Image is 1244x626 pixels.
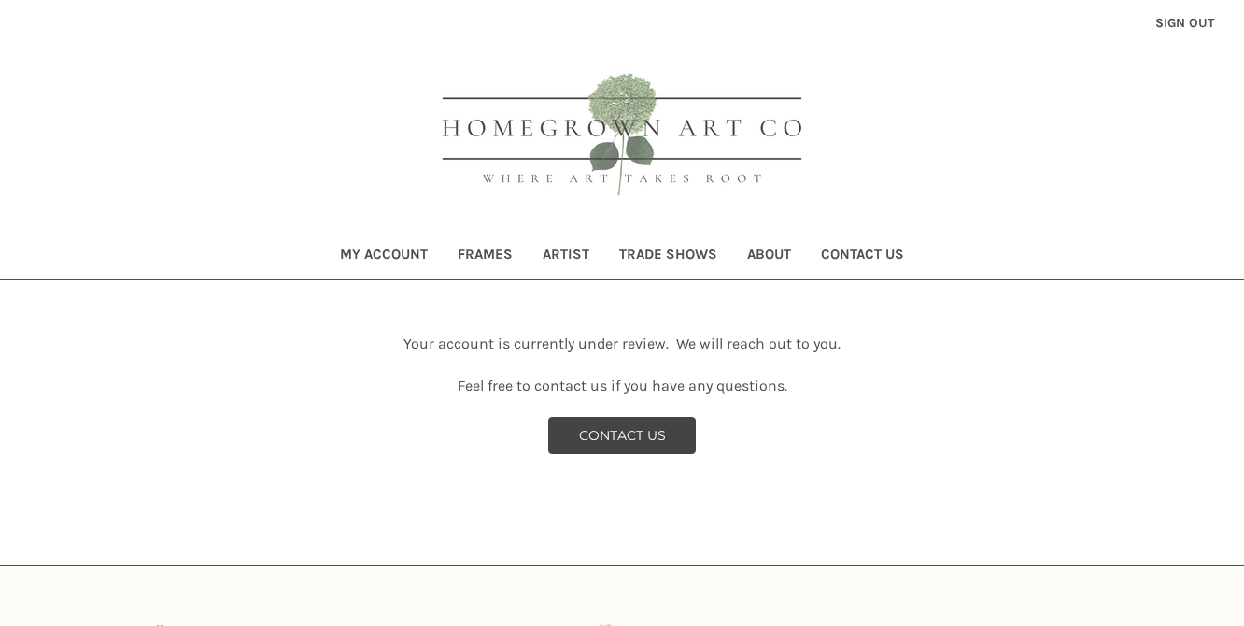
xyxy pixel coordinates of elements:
a: Artist [528,234,604,279]
a: My Account [325,234,443,279]
span: Your account is currently under review. We will reach out to you. [403,334,841,352]
a: Frames [443,234,528,279]
a: CONTACT US [548,417,697,454]
a: Trade Shows [604,234,732,279]
a: Contact Us [806,234,919,279]
span: Feel free to contact us if you have any questions. [458,377,787,394]
img: HOMEGROWN ART CO [412,52,832,221]
a: About [732,234,806,279]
